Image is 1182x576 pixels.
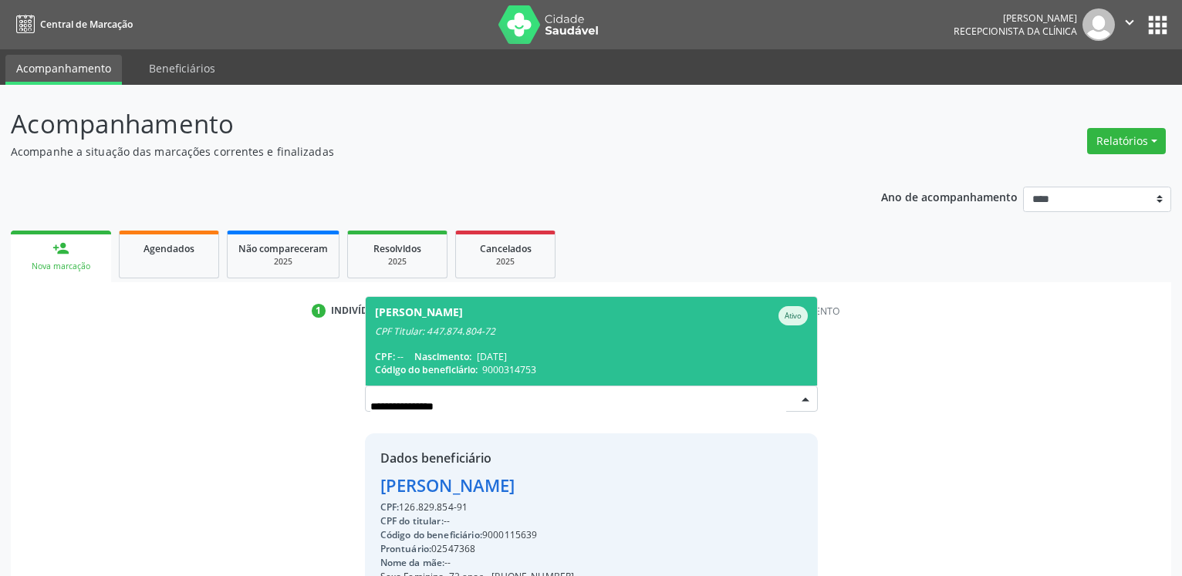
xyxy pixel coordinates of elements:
[359,256,436,268] div: 2025
[1087,128,1166,154] button: Relatórios
[375,350,808,363] div: --
[380,500,702,514] div: 126.829.854-91
[380,514,444,527] span: CPF do titular:
[11,105,823,143] p: Acompanhamento
[1082,8,1115,41] img: img
[375,363,478,376] span: Código do beneficiário:
[477,350,507,363] span: [DATE]
[380,542,432,555] span: Prontuário:
[238,256,328,268] div: 2025
[22,261,100,272] div: Nova marcação
[52,240,69,257] div: person_add
[380,514,702,528] div: --
[5,55,122,85] a: Acompanhamento
[881,187,1018,206] p: Ano de acompanhamento
[238,242,328,255] span: Não compareceram
[11,12,133,37] a: Central de Marcação
[312,304,326,318] div: 1
[954,25,1077,38] span: Recepcionista da clínica
[482,363,536,376] span: 9000314753
[380,528,482,541] span: Código do beneficiário:
[1144,12,1171,39] button: apps
[380,542,702,556] div: 02547368
[1115,8,1144,41] button: 
[380,500,400,514] span: CPF:
[380,528,702,542] div: 9000115639
[375,350,395,363] span: CPF:
[380,473,702,498] div: [PERSON_NAME]
[380,556,702,570] div: --
[380,449,702,467] div: Dados beneficiário
[11,143,823,160] p: Acompanhe a situação das marcações correntes e finalizadas
[375,325,808,338] div: CPF Titular: 447.874.804-72
[954,12,1077,25] div: [PERSON_NAME]
[785,311,802,321] small: Ativo
[480,242,532,255] span: Cancelados
[380,556,445,569] span: Nome da mãe:
[144,242,194,255] span: Agendados
[373,242,421,255] span: Resolvidos
[1121,14,1138,31] i: 
[40,18,133,31] span: Central de Marcação
[331,304,383,318] div: Indivíduo
[414,350,471,363] span: Nascimento:
[375,306,463,325] div: [PERSON_NAME]
[138,55,226,82] a: Beneficiários
[467,256,544,268] div: 2025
